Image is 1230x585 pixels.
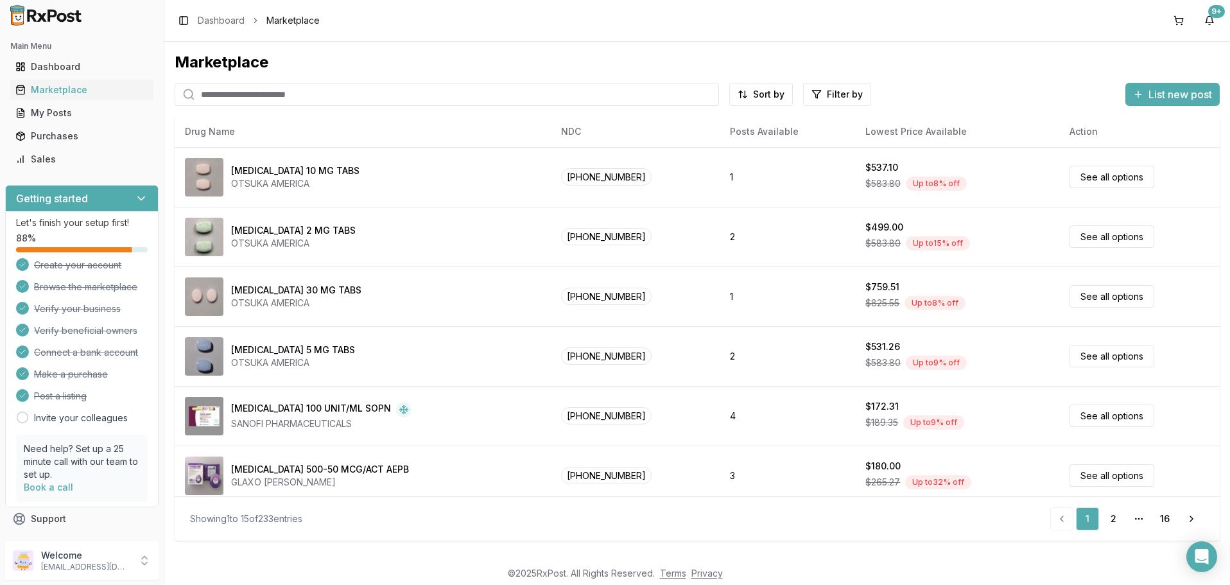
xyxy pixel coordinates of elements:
div: $499.00 [865,221,903,234]
div: Up to 15 % off [906,236,970,250]
a: 1 [1076,507,1099,530]
div: OTSUKA AMERICA [231,356,355,369]
span: $265.27 [865,476,900,489]
span: Feedback [31,536,74,548]
button: Sort by [729,83,793,106]
div: Up to 8 % off [906,177,967,191]
div: $531.26 [865,340,900,353]
a: Sales [10,148,153,171]
span: $825.55 [865,297,899,310]
button: List new post [1125,83,1220,106]
th: Action [1059,116,1220,147]
span: Make a purchase [34,368,108,381]
th: Drug Name [175,116,551,147]
th: NDC [551,116,720,147]
span: [PHONE_NUMBER] [561,288,652,305]
button: 9+ [1199,10,1220,31]
nav: breadcrumb [198,14,320,27]
button: Sales [5,149,159,170]
span: Filter by [827,88,863,101]
td: 1 [720,147,855,207]
span: Post a listing [34,390,87,403]
a: See all options [1070,285,1154,308]
a: 16 [1153,507,1176,530]
button: Marketplace [5,80,159,100]
th: Lowest Price Available [855,116,1059,147]
th: Posts Available [720,116,855,147]
div: OTSUKA AMERICA [231,237,356,250]
p: Let's finish your setup first! [16,216,148,229]
span: $583.80 [865,237,901,250]
h2: Main Menu [10,41,153,51]
img: User avatar [13,550,33,571]
div: [MEDICAL_DATA] 10 MG TABS [231,164,359,177]
a: See all options [1070,225,1154,248]
td: 3 [720,446,855,505]
img: Abilify 2 MG TABS [185,218,223,256]
div: Marketplace [175,52,1220,73]
div: $180.00 [865,460,901,473]
a: 2 [1102,507,1125,530]
a: Go to next page [1179,507,1204,530]
div: [MEDICAL_DATA] 2 MG TABS [231,224,356,237]
button: My Posts [5,103,159,123]
button: Feedback [5,530,159,554]
div: Purchases [15,130,148,143]
a: Dashboard [10,55,153,78]
td: 1 [720,266,855,326]
div: [MEDICAL_DATA] 100 UNIT/ML SOPN [231,402,391,417]
span: 88 % [16,232,36,245]
a: See all options [1070,464,1154,487]
span: [PHONE_NUMBER] [561,347,652,365]
div: 9+ [1208,5,1225,18]
a: See all options [1070,166,1154,188]
span: [PHONE_NUMBER] [561,228,652,245]
a: Terms [660,568,686,579]
div: [MEDICAL_DATA] 500-50 MCG/ACT AEPB [231,463,409,476]
span: $583.80 [865,177,901,190]
div: Up to 9 % off [903,415,964,430]
div: GLAXO [PERSON_NAME] [231,476,409,489]
a: My Posts [10,101,153,125]
span: Marketplace [266,14,320,27]
td: 2 [720,326,855,386]
div: SANOFI PHARMACEUTICALS [231,417,411,430]
div: Dashboard [15,60,148,73]
div: Up to 8 % off [905,296,966,310]
span: Browse the marketplace [34,281,137,293]
div: Sales [15,153,148,166]
span: [PHONE_NUMBER] [561,407,652,424]
a: Purchases [10,125,153,148]
img: RxPost Logo [5,5,87,26]
span: [PHONE_NUMBER] [561,168,652,186]
img: Abilify 10 MG TABS [185,158,223,196]
span: Verify beneficial owners [34,324,137,337]
span: Sort by [753,88,784,101]
a: Marketplace [10,78,153,101]
img: Advair Diskus 500-50 MCG/ACT AEPB [185,457,223,495]
div: $759.51 [865,281,899,293]
p: Welcome [41,549,130,562]
div: Open Intercom Messenger [1186,541,1217,572]
span: Verify your business [34,302,121,315]
h3: Getting started [16,191,88,206]
span: Create your account [34,259,121,272]
div: OTSUKA AMERICA [231,177,359,190]
div: Up to 9 % off [906,356,967,370]
button: Purchases [5,126,159,146]
td: 4 [720,386,855,446]
button: Support [5,507,159,530]
div: Up to 32 % off [905,475,971,489]
span: List new post [1148,87,1212,102]
a: Invite your colleagues [34,412,128,424]
div: $537.10 [865,161,898,174]
img: Admelog SoloStar 100 UNIT/ML SOPN [185,397,223,435]
div: Showing 1 to 15 of 233 entries [190,512,302,525]
img: Abilify 5 MG TABS [185,337,223,376]
a: Dashboard [198,14,245,27]
button: Filter by [803,83,871,106]
div: My Posts [15,107,148,119]
span: [PHONE_NUMBER] [561,467,652,484]
div: [MEDICAL_DATA] 30 MG TABS [231,284,361,297]
div: $172.31 [865,400,899,413]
